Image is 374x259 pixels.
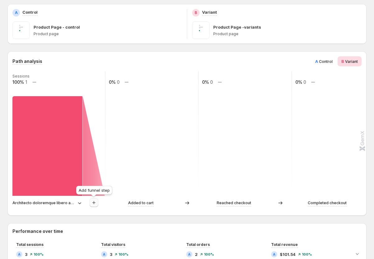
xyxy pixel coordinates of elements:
p: Product page [34,31,182,36]
p: Product page [213,31,362,36]
text: 0 [303,79,306,85]
text: 0% [295,79,302,85]
h2: A [15,10,18,15]
text: 0% [202,79,209,85]
span: Total visitors [101,242,125,247]
span: 3 [110,251,112,257]
h2: Performance over time [12,228,362,234]
p: Product Page -variants [213,24,261,30]
p: Variant [202,9,217,15]
p: Product Page - control [34,24,80,30]
text: 0% [109,79,116,85]
p: Control [22,9,38,15]
p: Completed checkout [308,200,347,206]
span: 100% [34,252,44,256]
span: $101.54 [280,251,296,257]
button: Expand chart [353,249,362,258]
h3: Path analysis [12,58,42,64]
span: B [341,59,344,64]
span: Total orders [186,242,210,247]
h2: A [18,252,21,256]
span: Variant [345,59,358,64]
h2: B [195,10,197,15]
span: Total revenue [271,242,298,247]
span: 3 [25,251,27,257]
span: 100% [302,252,312,256]
text: 0 [210,79,213,85]
span: 100% [204,252,214,256]
h2: A [103,252,105,256]
text: 0 [117,79,120,85]
span: Total sessions [16,242,44,247]
img: Product Page -variants [192,21,210,39]
h2: A [273,252,275,256]
img: Product Page - control [12,21,30,39]
span: 2 [195,251,198,257]
span: A [315,59,318,64]
text: 1 [25,79,27,85]
span: 100% [118,252,128,256]
text: 100% [12,79,24,85]
p: Reached checkout [217,200,251,206]
h2: A [188,252,191,256]
p: Added to cart [128,200,154,206]
text: Sessions [12,74,30,78]
span: Control [319,59,333,64]
p: Architecto doloremque libero atque. – gemcommerce-dev-tanya6 [12,200,75,206]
